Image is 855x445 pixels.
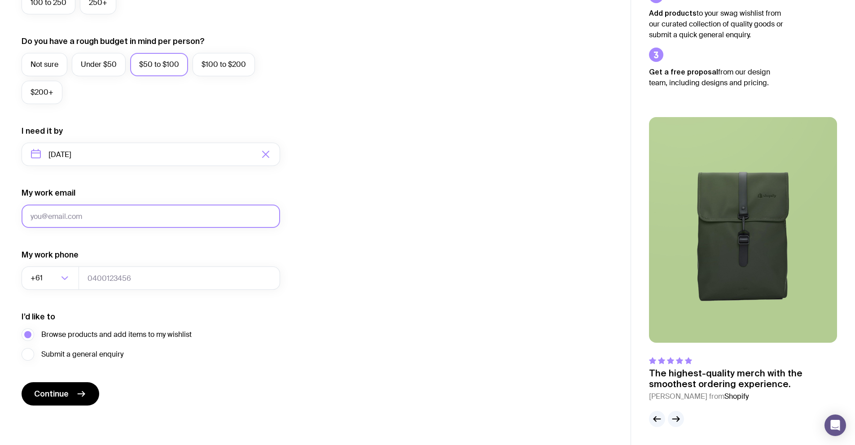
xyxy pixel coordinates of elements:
label: Under $50 [72,53,126,76]
strong: Add products [649,9,697,17]
p: The highest-quality merch with the smoothest ordering experience. [649,368,837,389]
label: My work email [22,188,75,198]
label: I need it by [22,126,63,136]
p: to your swag wishlist from our curated collection of quality goods or submit a quick general enqu... [649,8,784,40]
span: Submit a general enquiry [41,349,123,360]
input: you@email.com [22,205,280,228]
span: +61 [31,266,44,290]
label: $100 to $200 [193,53,255,76]
div: Search for option [22,266,79,290]
label: I’d like to [22,311,55,322]
label: My work phone [22,249,79,260]
span: Continue [34,388,69,399]
input: Select a target date [22,143,280,166]
label: $50 to $100 [130,53,188,76]
label: $200+ [22,81,62,104]
label: Not sure [22,53,67,76]
strong: Get a free proposal [649,68,718,76]
cite: [PERSON_NAME] from [649,391,837,402]
label: Do you have a rough budget in mind per person? [22,36,205,47]
span: Shopify [724,392,749,401]
button: Continue [22,382,99,406]
span: Browse products and add items to my wishlist [41,329,192,340]
p: from our design team, including designs and pricing. [649,66,784,88]
input: 0400123456 [79,266,280,290]
div: Open Intercom Messenger [824,414,846,436]
input: Search for option [44,266,58,290]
